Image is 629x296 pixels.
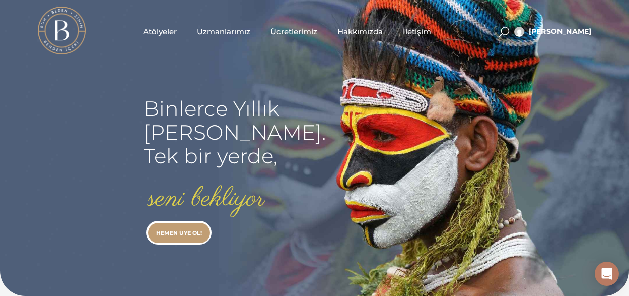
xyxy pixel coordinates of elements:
a: Atölyeler [133,6,187,56]
img: light logo [38,7,86,54]
span: Ücretlerimiz [270,26,317,37]
span: Atölyeler [143,26,177,37]
rs-layer: Binlerce Yıllık [PERSON_NAME]. Tek bir yerde, [144,97,326,168]
a: Hakkımızda [327,6,393,56]
rs-layer: seni bekliyor [148,184,265,214]
a: HEMEN ÜYE OL! [148,223,210,243]
a: İletişim [393,6,441,56]
span: [PERSON_NAME] [529,27,592,36]
span: Uzmanlarımız [197,26,250,37]
span: Hakkımızda [337,26,383,37]
span: İletişim [403,26,431,37]
div: Open Intercom Messenger [595,262,619,286]
a: Ücretlerimiz [260,6,327,56]
a: Uzmanlarımız [187,6,260,56]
